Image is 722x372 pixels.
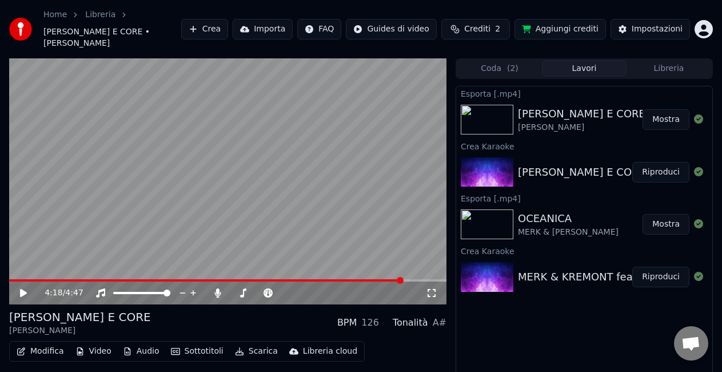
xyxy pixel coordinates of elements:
[337,316,357,330] div: BPM
[45,287,62,299] span: 4:18
[632,23,683,35] div: Impostazioni
[43,9,181,49] nav: breadcrumb
[632,162,689,183] button: Riproduci
[518,164,645,180] div: [PERSON_NAME] E CORE
[233,19,293,39] button: Importa
[456,244,712,258] div: Crea Karaoke
[166,343,228,359] button: Sottotitoli
[393,316,428,330] div: Tonalità
[632,267,689,287] button: Riproduci
[361,316,379,330] div: 126
[65,287,83,299] span: 4:47
[230,343,282,359] button: Scarica
[9,18,32,41] img: youka
[441,19,510,39] button: Crediti2
[464,23,490,35] span: Crediti
[456,191,712,205] div: Esporta [.mp4]
[643,214,689,235] button: Mostra
[181,19,228,39] button: Crea
[456,86,712,100] div: Esporta [.mp4]
[9,325,151,337] div: [PERSON_NAME]
[43,9,67,21] a: Home
[518,227,619,238] div: MERK & [PERSON_NAME]
[433,316,446,330] div: A#
[45,287,72,299] div: /
[85,9,115,21] a: Libreria
[9,309,151,325] div: [PERSON_NAME] E CORE
[303,346,357,357] div: Libreria cloud
[518,122,645,133] div: [PERSON_NAME]
[456,139,712,153] div: Crea Karaoke
[643,109,689,130] button: Mostra
[518,106,645,122] div: [PERSON_NAME] E CORE
[43,26,181,49] span: [PERSON_NAME] E CORE • [PERSON_NAME]
[627,60,711,77] button: Libreria
[457,60,542,77] button: Coda
[514,19,606,39] button: Aggiungi crediti
[71,343,116,359] button: Video
[507,63,518,74] span: ( 2 )
[495,23,500,35] span: 2
[118,343,164,359] button: Audio
[674,326,708,361] a: Aprire la chat
[12,343,69,359] button: Modifica
[518,211,619,227] div: OCEANICA
[611,19,690,39] button: Impostazioni
[542,60,627,77] button: Lavori
[346,19,436,39] button: Guides di video
[297,19,341,39] button: FAQ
